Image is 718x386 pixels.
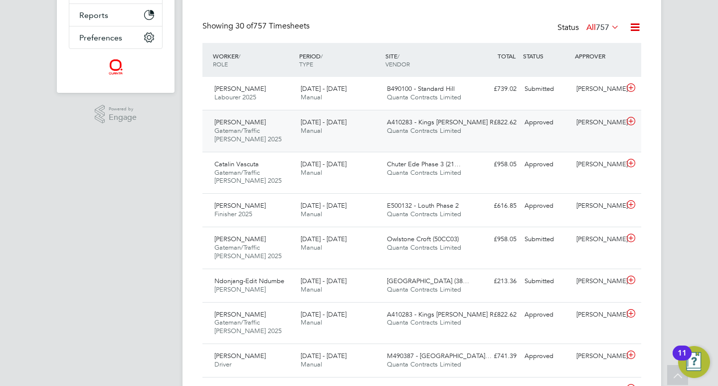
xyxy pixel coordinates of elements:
[301,126,322,135] span: Manual
[214,160,259,168] span: Catalin Vascuta
[387,310,500,319] span: A410283 - Kings [PERSON_NAME] R…
[301,93,322,101] span: Manual
[469,198,521,214] div: £616.85
[678,353,687,366] div: 11
[301,168,322,177] span: Manual
[95,105,137,124] a: Powered byEngage
[387,352,492,360] span: M490387 - [GEOGRAPHIC_DATA]…
[214,243,282,260] span: Gateman/Traffic [PERSON_NAME] 2025
[297,47,383,73] div: PERIOD
[79,33,122,42] span: Preferences
[301,210,322,218] span: Manual
[596,22,609,32] span: 757
[301,235,347,243] span: [DATE] - [DATE]
[572,348,624,365] div: [PERSON_NAME]
[387,201,459,210] span: E500132 - Louth Phase 2
[387,93,461,101] span: Quanta Contracts Limited
[214,310,266,319] span: [PERSON_NAME]
[301,84,347,93] span: [DATE] - [DATE]
[235,21,253,31] span: 30 of
[387,210,461,218] span: Quanta Contracts Limited
[214,352,266,360] span: [PERSON_NAME]
[572,114,624,131] div: [PERSON_NAME]
[387,168,461,177] span: Quanta Contracts Limited
[214,118,266,126] span: [PERSON_NAME]
[301,318,322,327] span: Manual
[69,26,162,48] button: Preferences
[214,84,266,93] span: [PERSON_NAME]
[586,22,619,32] label: All
[521,81,572,97] div: Submitted
[214,93,256,101] span: Labourer 2025
[385,60,410,68] span: VENDOR
[301,352,347,360] span: [DATE] - [DATE]
[387,360,461,369] span: Quanta Contracts Limited
[387,243,461,252] span: Quanta Contracts Limited
[301,243,322,252] span: Manual
[521,198,572,214] div: Approved
[469,231,521,248] div: £958.05
[214,318,282,335] span: Gateman/Traffic [PERSON_NAME] 2025
[678,346,710,378] button: Open Resource Center, 11 new notifications
[557,21,621,35] div: Status
[214,235,266,243] span: [PERSON_NAME]
[301,310,347,319] span: [DATE] - [DATE]
[521,47,572,65] div: STATUS
[69,4,162,26] button: Reports
[572,273,624,290] div: [PERSON_NAME]
[202,21,312,31] div: Showing
[213,60,228,68] span: ROLE
[301,285,322,294] span: Manual
[214,360,231,369] span: Driver
[387,277,469,285] span: [GEOGRAPHIC_DATA] (38…
[214,201,266,210] span: [PERSON_NAME]
[301,118,347,126] span: [DATE] - [DATE]
[387,126,461,135] span: Quanta Contracts Limited
[387,235,459,243] span: Owlstone Croft (50CC03)
[572,81,624,97] div: [PERSON_NAME]
[235,21,310,31] span: 757 Timesheets
[214,277,284,285] span: Ndonjang-Edit Ndumbe
[572,231,624,248] div: [PERSON_NAME]
[521,307,572,323] div: Approved
[387,118,500,126] span: A410283 - Kings [PERSON_NAME] R…
[469,307,521,323] div: £822.62
[521,273,572,290] div: Submitted
[469,273,521,290] div: £213.36
[299,60,313,68] span: TYPE
[383,47,469,73] div: SITE
[469,348,521,365] div: £741.39
[69,59,163,75] a: Go to home page
[301,201,347,210] span: [DATE] - [DATE]
[498,52,516,60] span: TOTAL
[214,126,282,143] span: Gateman/Traffic [PERSON_NAME] 2025
[469,156,521,173] div: £958.05
[321,52,323,60] span: /
[301,160,347,168] span: [DATE] - [DATE]
[301,360,322,369] span: Manual
[210,47,297,73] div: WORKER
[521,231,572,248] div: Submitted
[214,210,252,218] span: Finisher 2025
[521,114,572,131] div: Approved
[572,307,624,323] div: [PERSON_NAME]
[397,52,399,60] span: /
[108,59,123,75] img: quantacontracts-logo-retina.png
[572,47,624,65] div: APPROVER
[521,348,572,365] div: Approved
[387,285,461,294] span: Quanta Contracts Limited
[387,318,461,327] span: Quanta Contracts Limited
[469,81,521,97] div: £739.02
[214,285,266,294] span: [PERSON_NAME]
[109,113,137,122] span: Engage
[469,114,521,131] div: £822.62
[572,198,624,214] div: [PERSON_NAME]
[79,10,108,20] span: Reports
[109,105,137,113] span: Powered by
[387,84,455,93] span: B490100 - Standard Hill
[387,160,461,168] span: Chuter Ede Phase 3 (21…
[214,168,282,185] span: Gateman/Traffic [PERSON_NAME] 2025
[301,277,347,285] span: [DATE] - [DATE]
[238,52,240,60] span: /
[572,156,624,173] div: [PERSON_NAME]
